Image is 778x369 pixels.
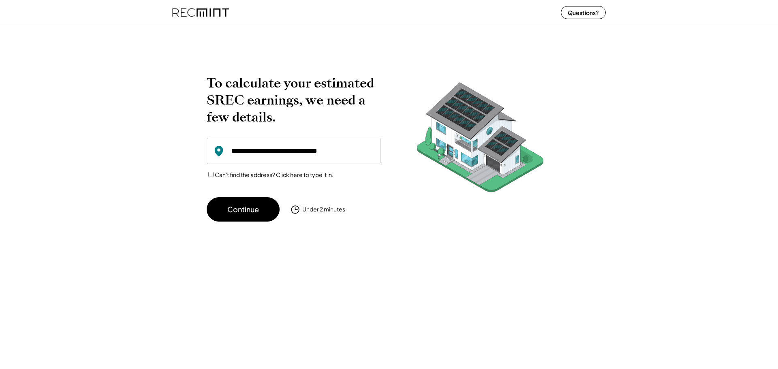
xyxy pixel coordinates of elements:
[302,205,345,213] div: Under 2 minutes
[172,2,229,23] img: recmint-logotype%403x%20%281%29.jpeg
[401,75,559,205] img: RecMintArtboard%207.png
[207,197,280,222] button: Continue
[207,75,381,126] h2: To calculate your estimated SREC earnings, we need a few details.
[561,6,606,19] button: Questions?
[215,171,333,178] label: Can't find the address? Click here to type it in.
